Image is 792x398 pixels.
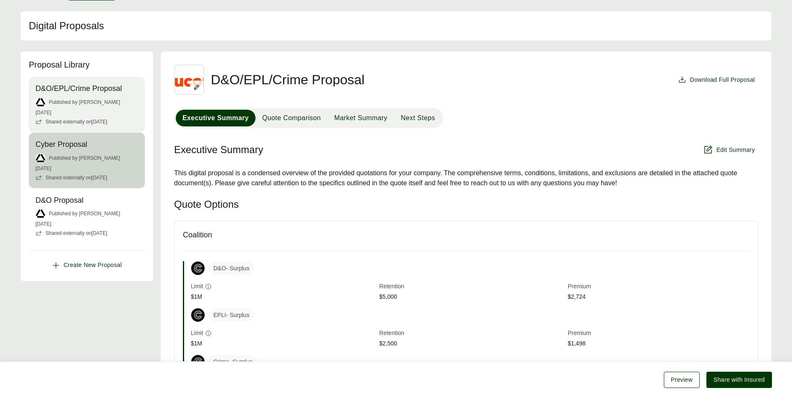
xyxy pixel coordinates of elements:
[191,292,372,301] span: $1M
[568,292,749,301] span: $2,724
[35,139,138,150] span: Cyber Proposal
[191,282,203,291] span: Limit
[46,118,107,126] span: Shared externally on [DATE]
[208,355,257,368] span: Crime - Surplus
[183,229,749,241] div: Coalition
[174,198,239,211] div: Quote Options
[49,154,120,162] span: Published by [PERSON_NAME]
[191,329,203,338] span: Limit
[208,262,254,275] span: D&O - Surplus
[256,110,328,126] button: Quote Comparison
[568,329,591,338] span: Premium
[379,282,404,291] span: Retention
[29,257,145,273] button: Create New Proposal
[401,113,435,123] span: Next Steps
[35,109,138,116] span: [DATE]
[191,339,372,348] span: $1M
[334,113,387,123] span: Market Summary
[29,77,145,132] a: D&O/EPL/Crime ProposalPublished by [PERSON_NAME][DATE]Shared externally on[DATE]
[703,145,755,155] span: Edit Summary
[191,262,205,275] img: Coalition
[690,76,755,84] span: Download Full Proposal
[379,339,561,348] span: $2,500
[191,308,205,322] img: Coalition
[379,292,561,301] span: $5,000
[394,110,442,126] button: Next Steps
[262,113,321,123] span: Quote Comparison
[174,144,263,156] span: Executive Summary
[379,329,404,338] span: Retention
[49,210,120,217] span: Published by [PERSON_NAME]
[63,261,122,270] span: Create New Proposal
[29,20,763,32] h2: Digital Proposals
[46,229,107,237] span: Shared externally on [DATE]
[208,308,254,322] span: EPLI - Surplus
[35,220,138,228] span: [DATE]
[35,195,138,206] span: D&O Proposal
[29,133,145,188] a: Cyber ProposalPublished by [PERSON_NAME][DATE]Shared externally on[DATE]
[568,282,591,291] span: Premium
[191,355,205,368] img: Coalition
[29,60,145,70] h3: Proposal Library
[211,73,655,86] h3: D&O/EPL/Crime Proposal
[46,174,107,181] span: Shared externally on [DATE]
[675,72,758,88] button: Download Full Proposal
[706,372,772,388] button: Share with Insured
[664,372,700,388] button: Preview
[671,375,693,384] span: Preview
[328,110,394,126] button: Market Summary
[29,189,145,244] a: D&O ProposalPublished by [PERSON_NAME][DATE]Shared externally on[DATE]
[35,165,138,172] span: [DATE]
[35,83,138,94] span: D&O/EPL/Crime Proposal
[174,168,758,188] div: This digital proposal is a condensed overview of the provided quotations for your company. The co...
[49,98,120,106] span: Published by [PERSON_NAME]
[700,141,758,158] button: Edit Summary
[714,375,765,384] span: Share with Insured
[568,339,749,348] span: $1,498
